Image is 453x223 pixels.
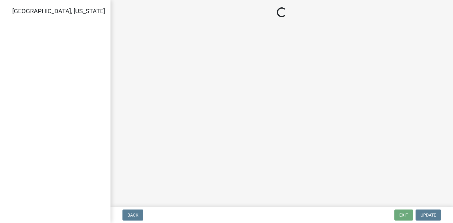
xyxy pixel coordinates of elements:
button: Back [122,210,143,221]
button: Update [416,210,441,221]
button: Exit [394,210,413,221]
span: Back [127,213,138,217]
span: [GEOGRAPHIC_DATA], [US_STATE] [12,7,105,15]
span: Update [420,213,436,217]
